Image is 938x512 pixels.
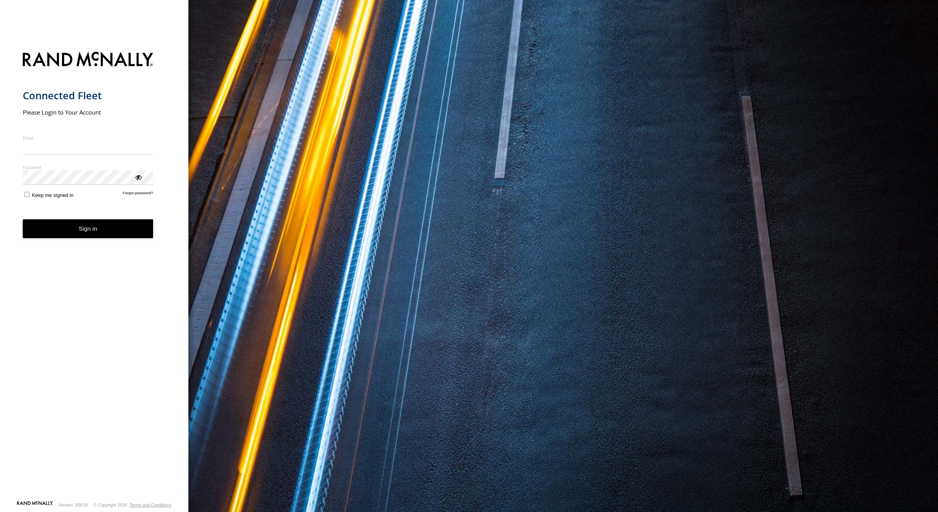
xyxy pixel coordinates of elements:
div: Version: 308.01 [58,503,88,507]
input: Keep me signed in [24,192,29,197]
label: Email [23,135,153,141]
a: Visit our Website [17,501,53,509]
a: Forgot password? [123,191,153,198]
form: main [23,47,166,501]
div: © Copyright 2025 - [93,503,172,507]
span: Keep me signed in [32,192,73,198]
div: ViewPassword [134,173,142,181]
label: Password [23,164,153,170]
button: Sign in [23,219,153,239]
a: Terms and Conditions [130,503,172,507]
h2: Please Login to Your Account [23,108,153,116]
img: Rand McNally [23,50,153,70]
h1: Connected Fleet [23,89,153,102]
